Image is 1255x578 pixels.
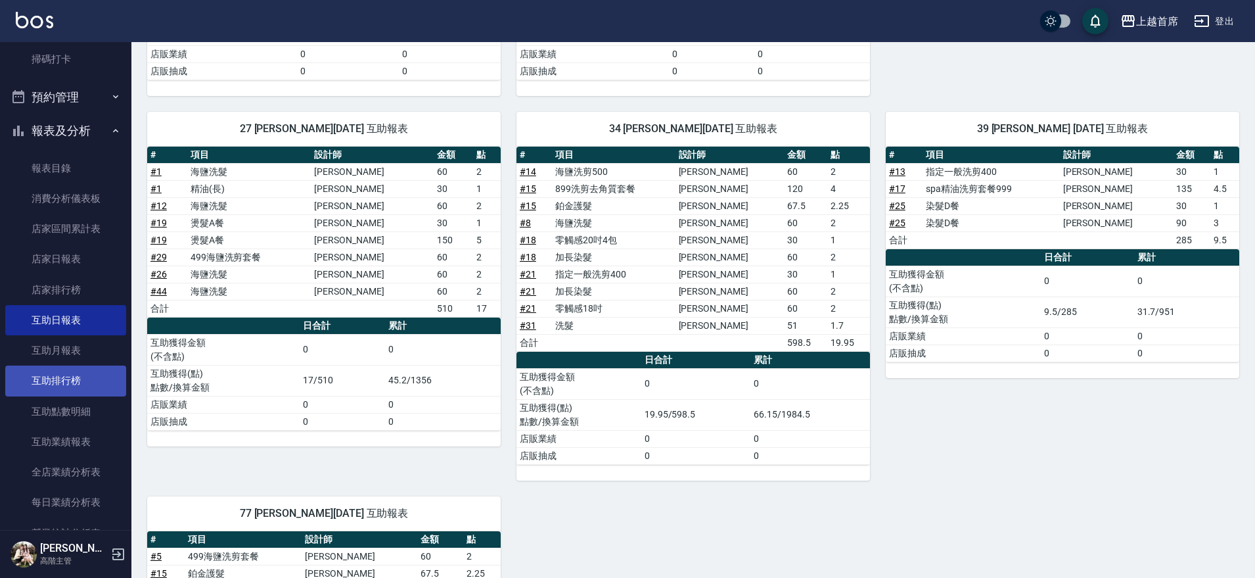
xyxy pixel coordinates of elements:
[40,555,107,567] p: 高階主管
[385,334,501,365] td: 0
[385,396,501,413] td: 0
[187,231,311,249] td: 燙髮A餐
[754,62,870,80] td: 0
[889,166,905,177] a: #13
[473,231,501,249] td: 5
[520,252,536,262] a: #18
[473,180,501,197] td: 1
[516,147,552,164] th: #
[434,180,474,197] td: 30
[311,147,434,164] th: 設計師
[11,541,37,567] img: Person
[5,244,126,274] a: 店家日報表
[311,249,434,266] td: [PERSON_NAME]
[147,62,297,80] td: 店販抽成
[675,214,785,231] td: [PERSON_NAME]
[886,249,1239,362] table: a dense table
[150,286,167,297] a: #44
[1041,249,1133,266] th: 日合計
[827,283,870,300] td: 2
[675,283,785,300] td: [PERSON_NAME]
[434,231,474,249] td: 150
[641,430,751,447] td: 0
[417,531,463,548] th: 金額
[150,166,162,177] a: #1
[923,147,1059,164] th: 項目
[886,147,923,164] th: #
[1210,214,1239,231] td: 3
[1041,345,1133,362] td: 0
[147,531,185,548] th: #
[889,218,905,228] a: #25
[552,197,675,214] td: 鉑金護髮
[1210,163,1239,180] td: 1
[520,201,536,211] a: #15
[516,368,641,399] td: 互助獲得金額 (不含點)
[827,214,870,231] td: 2
[1134,266,1239,297] td: 0
[150,183,162,194] a: #1
[150,201,167,211] a: #12
[5,183,126,214] a: 消費分析儀表板
[300,396,385,413] td: 0
[750,447,870,464] td: 0
[532,122,854,135] span: 34 [PERSON_NAME][DATE] 互助報表
[669,62,754,80] td: 0
[552,180,675,197] td: 899洗剪去角質套餐
[784,197,827,214] td: 67.5
[5,487,126,518] a: 每日業績分析表
[473,300,501,317] td: 17
[1173,163,1210,180] td: 30
[750,368,870,399] td: 0
[434,197,474,214] td: 60
[147,396,300,413] td: 店販業績
[1082,8,1108,34] button: save
[150,218,167,228] a: #19
[827,231,870,249] td: 1
[434,147,474,164] th: 金額
[886,345,1041,362] td: 店販抽成
[1210,180,1239,197] td: 4.5
[1041,266,1133,297] td: 0
[187,163,311,180] td: 海鹽洗髮
[297,62,399,80] td: 0
[552,214,675,231] td: 海鹽洗髮
[5,80,126,114] button: 預約管理
[147,365,300,396] td: 互助獲得(點) 點數/換算金額
[1060,163,1174,180] td: [PERSON_NAME]
[5,457,126,487] a: 全店業績分析表
[147,45,297,62] td: 店販業績
[434,283,474,300] td: 60
[641,447,751,464] td: 0
[750,430,870,447] td: 0
[297,45,399,62] td: 0
[516,45,669,62] td: 店販業績
[185,531,302,548] th: 項目
[552,300,675,317] td: 零觸感18吋
[5,153,126,183] a: 報表目錄
[187,147,311,164] th: 項目
[552,163,675,180] td: 海鹽洗剪500
[552,231,675,249] td: 零觸感20吋4包
[473,283,501,300] td: 2
[516,430,641,447] td: 店販業績
[473,163,501,180] td: 2
[5,427,126,457] a: 互助業績報表
[784,334,827,351] td: 598.5
[675,163,785,180] td: [PERSON_NAME]
[827,266,870,283] td: 1
[1210,147,1239,164] th: 點
[784,317,827,334] td: 51
[1134,345,1239,362] td: 0
[552,147,675,164] th: 項目
[827,163,870,180] td: 2
[1210,197,1239,214] td: 1
[311,180,434,197] td: [PERSON_NAME]
[1173,180,1210,197] td: 135
[5,518,126,548] a: 營業統計分析表
[750,352,870,369] th: 累計
[187,197,311,214] td: 海鹽洗髮
[520,218,531,228] a: #8
[1041,327,1133,345] td: 0
[889,201,905,211] a: #25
